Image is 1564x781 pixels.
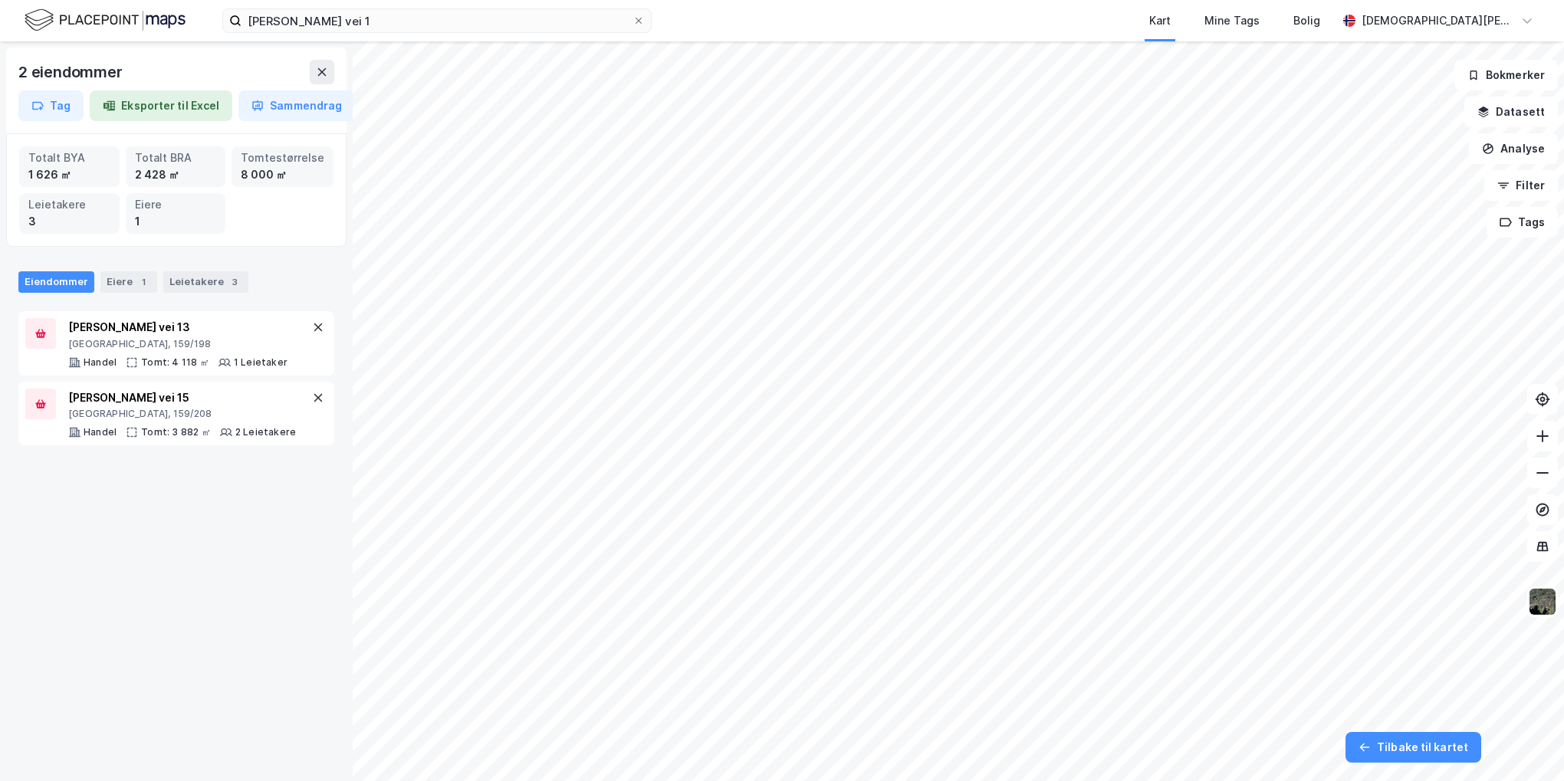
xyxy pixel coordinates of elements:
[25,7,186,34] img: logo.f888ab2527a4732fd821a326f86c7f29.svg
[1362,11,1515,30] div: [DEMOGRAPHIC_DATA][PERSON_NAME]
[1528,587,1557,616] img: 9k=
[1454,60,1558,90] button: Bokmerker
[238,90,355,121] button: Sammendrag
[242,9,632,32] input: Søk på adresse, matrikkel, gårdeiere, leietakere eller personer
[1464,97,1558,127] button: Datasett
[1487,207,1558,238] button: Tags
[28,166,110,183] div: 1 626 ㎡
[18,60,126,84] div: 2 eiendommer
[28,196,110,213] div: Leietakere
[141,356,209,369] div: Tomt: 4 118 ㎡
[1345,732,1481,763] button: Tilbake til kartet
[1204,11,1260,30] div: Mine Tags
[1487,707,1564,781] iframe: Chat Widget
[234,356,287,369] div: 1 Leietaker
[18,90,84,121] button: Tag
[1293,11,1320,30] div: Bolig
[135,213,217,230] div: 1
[135,149,217,166] div: Totalt BRA
[68,408,296,420] div: [GEOGRAPHIC_DATA], 159/208
[135,196,217,213] div: Eiere
[136,274,151,290] div: 1
[235,426,296,438] div: 2 Leietakere
[68,338,287,350] div: [GEOGRAPHIC_DATA], 159/198
[1484,170,1558,201] button: Filter
[28,149,110,166] div: Totalt BYA
[163,271,248,293] div: Leietakere
[1149,11,1171,30] div: Kart
[18,271,94,293] div: Eiendommer
[90,90,232,121] button: Eksporter til Excel
[141,426,211,438] div: Tomt: 3 882 ㎡
[241,149,324,166] div: Tomtestørrelse
[135,166,217,183] div: 2 428 ㎡
[1469,133,1558,164] button: Analyse
[241,166,324,183] div: 8 000 ㎡
[84,356,117,369] div: Handel
[28,213,110,230] div: 3
[100,271,157,293] div: Eiere
[68,389,296,407] div: [PERSON_NAME] vei 15
[84,426,117,438] div: Handel
[68,318,287,336] div: [PERSON_NAME] vei 13
[227,274,242,290] div: 3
